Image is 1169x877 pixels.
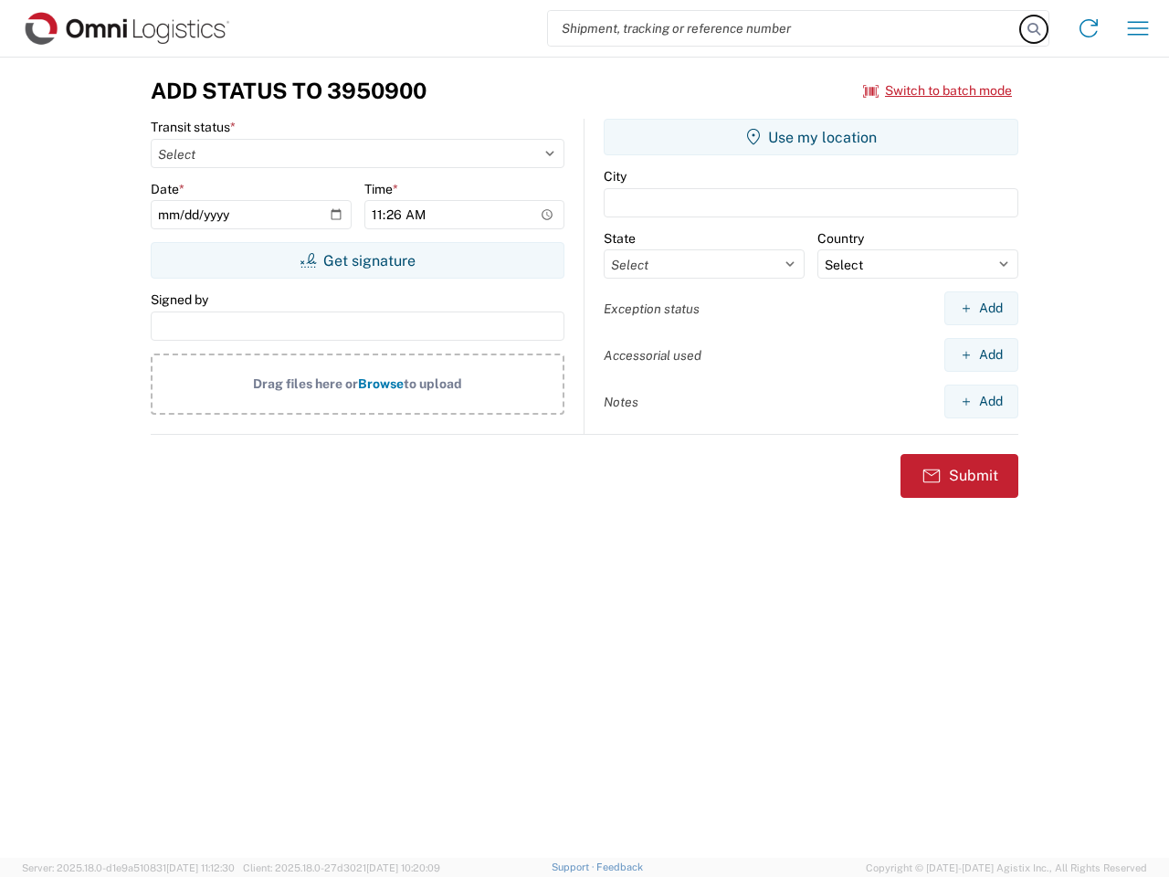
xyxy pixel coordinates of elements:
[364,181,398,197] label: Time
[22,862,235,873] span: Server: 2025.18.0-d1e9a510831
[548,11,1021,46] input: Shipment, tracking or reference number
[243,862,440,873] span: Client: 2025.18.0-27d3021
[166,862,235,873] span: [DATE] 11:12:30
[944,385,1018,418] button: Add
[596,861,643,872] a: Feedback
[863,76,1012,106] button: Switch to batch mode
[552,861,597,872] a: Support
[944,338,1018,372] button: Add
[604,394,638,410] label: Notes
[151,119,236,135] label: Transit status
[151,78,427,104] h3: Add Status to 3950900
[604,168,627,185] label: City
[900,454,1018,498] button: Submit
[151,291,208,308] label: Signed by
[151,242,564,279] button: Get signature
[358,376,404,391] span: Browse
[944,291,1018,325] button: Add
[604,347,701,364] label: Accessorial used
[866,860,1147,876] span: Copyright © [DATE]-[DATE] Agistix Inc., All Rights Reserved
[151,181,184,197] label: Date
[366,862,440,873] span: [DATE] 10:20:09
[604,230,636,247] label: State
[817,230,864,247] label: Country
[404,376,462,391] span: to upload
[253,376,358,391] span: Drag files here or
[604,301,700,317] label: Exception status
[604,119,1018,155] button: Use my location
